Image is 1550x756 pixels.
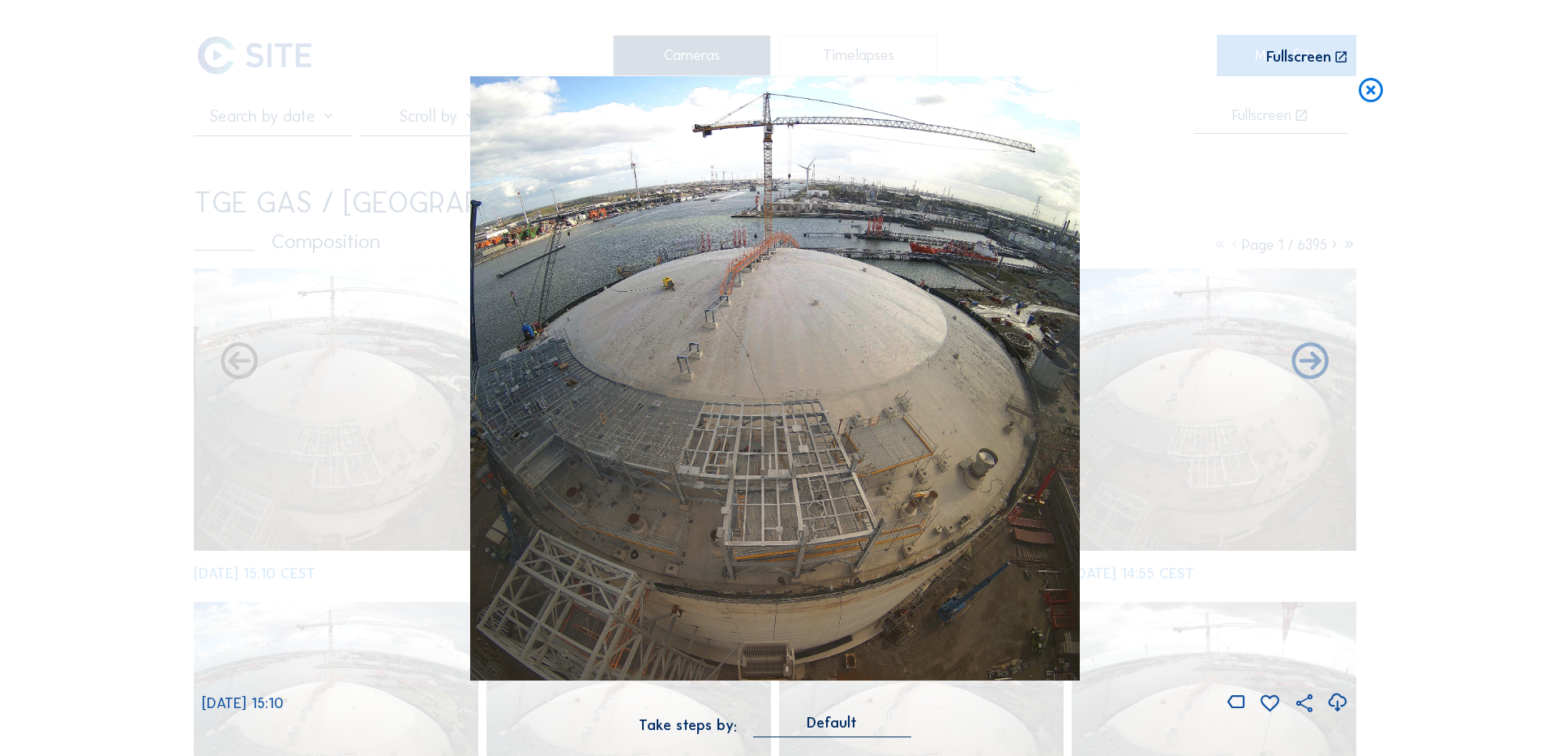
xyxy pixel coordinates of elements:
div: Default [753,715,911,737]
img: Image [470,76,1080,681]
div: Take steps by: [639,718,737,732]
span: [DATE] 15:10 [202,694,284,712]
div: Fullscreen [1266,49,1331,65]
div: Default [807,715,857,730]
i: Back [1288,341,1333,385]
i: Forward [217,341,262,385]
